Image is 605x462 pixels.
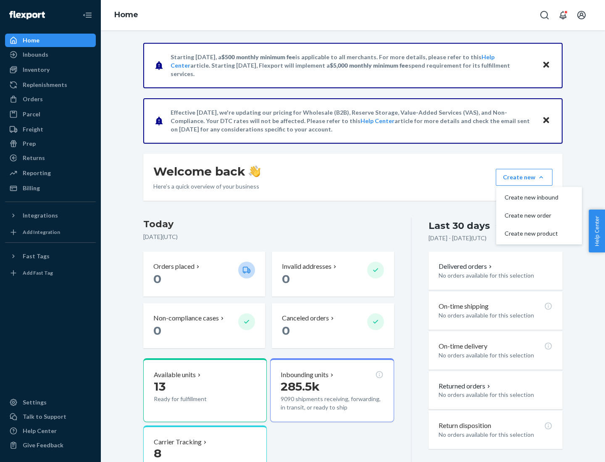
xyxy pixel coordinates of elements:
[154,370,196,380] p: Available units
[272,252,394,297] button: Invalid addresses 0
[5,166,96,180] a: Reporting
[541,115,552,127] button: Close
[5,48,96,61] a: Inbounds
[153,262,195,271] p: Orders placed
[439,391,552,399] p: No orders available for this selection
[79,7,96,24] button: Close Navigation
[23,95,43,103] div: Orders
[171,53,534,78] p: Starting [DATE], a is applicable to all merchants. For more details, please refer to this article...
[23,412,66,421] div: Talk to Support
[439,341,487,351] p: On-time delivery
[5,410,96,423] a: Talk to Support
[114,10,138,19] a: Home
[23,125,43,134] div: Freight
[5,108,96,121] a: Parcel
[498,225,580,243] button: Create new product
[439,421,491,430] p: Return disposition
[439,381,492,391] button: Returned orders
[439,311,552,320] p: No orders available for this selection
[143,358,267,422] button: Available units13Ready for fulfillment
[281,370,329,380] p: Inbounding units
[541,59,552,71] button: Close
[429,219,490,232] div: Last 30 days
[143,233,394,241] p: [DATE] ( UTC )
[23,50,48,59] div: Inbounds
[429,234,487,242] p: [DATE] - [DATE] ( UTC )
[23,81,67,89] div: Replenishments
[5,266,96,280] a: Add Fast Tag
[154,446,161,460] span: 8
[272,303,394,348] button: Canceled orders 0
[282,272,290,286] span: 0
[5,226,96,239] a: Add Integration
[23,427,57,435] div: Help Center
[143,218,394,231] h3: Today
[23,184,40,192] div: Billing
[5,396,96,409] a: Settings
[23,36,39,45] div: Home
[281,395,383,412] p: 9090 shipments receiving, forwarding, in transit, or ready to ship
[5,209,96,222] button: Integrations
[360,117,395,124] a: Help Center
[154,379,166,394] span: 13
[5,34,96,47] a: Home
[23,66,50,74] div: Inventory
[282,262,331,271] p: Invalid addresses
[153,182,260,191] p: Here’s a quick overview of your business
[154,395,231,403] p: Ready for fulfillment
[153,164,260,179] h1: Welcome back
[23,269,53,276] div: Add Fast Tag
[5,151,96,165] a: Returns
[439,271,552,280] p: No orders available for this selection
[573,7,590,24] button: Open account menu
[589,210,605,252] button: Help Center
[555,7,571,24] button: Open notifications
[505,213,558,218] span: Create new order
[5,137,96,150] a: Prep
[221,53,295,60] span: $500 monthly minimum fee
[5,249,96,263] button: Fast Tags
[143,252,265,297] button: Orders placed 0
[5,424,96,438] a: Help Center
[496,169,552,186] button: Create newCreate new inboundCreate new orderCreate new product
[330,62,408,69] span: $5,000 monthly minimum fee
[171,108,534,134] p: Effective [DATE], we're updating our pricing for Wholesale (B2B), Reserve Storage, Value-Added Se...
[9,11,45,19] img: Flexport logo
[498,189,580,207] button: Create new inbound
[23,441,63,449] div: Give Feedback
[23,398,47,407] div: Settings
[108,3,145,27] ol: breadcrumbs
[153,323,161,338] span: 0
[439,351,552,360] p: No orders available for this selection
[505,194,558,200] span: Create new inbound
[23,169,51,177] div: Reporting
[439,430,552,439] p: No orders available for this selection
[5,78,96,92] a: Replenishments
[23,228,60,236] div: Add Integration
[281,379,320,394] span: 285.5k
[439,302,489,311] p: On-time shipping
[270,358,394,422] button: Inbounding units285.5k9090 shipments receiving, forwarding, in transit, or ready to ship
[5,438,96,452] button: Give Feedback
[5,63,96,76] a: Inventory
[154,437,202,447] p: Carrier Tracking
[23,110,40,118] div: Parcel
[536,7,553,24] button: Open Search Box
[23,252,50,260] div: Fast Tags
[153,272,161,286] span: 0
[498,207,580,225] button: Create new order
[23,139,36,148] div: Prep
[282,313,329,323] p: Canceled orders
[5,181,96,195] a: Billing
[23,154,45,162] div: Returns
[153,313,219,323] p: Non-compliance cases
[143,303,265,348] button: Non-compliance cases 0
[439,262,494,271] button: Delivered orders
[5,123,96,136] a: Freight
[505,231,558,236] span: Create new product
[23,211,58,220] div: Integrations
[282,323,290,338] span: 0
